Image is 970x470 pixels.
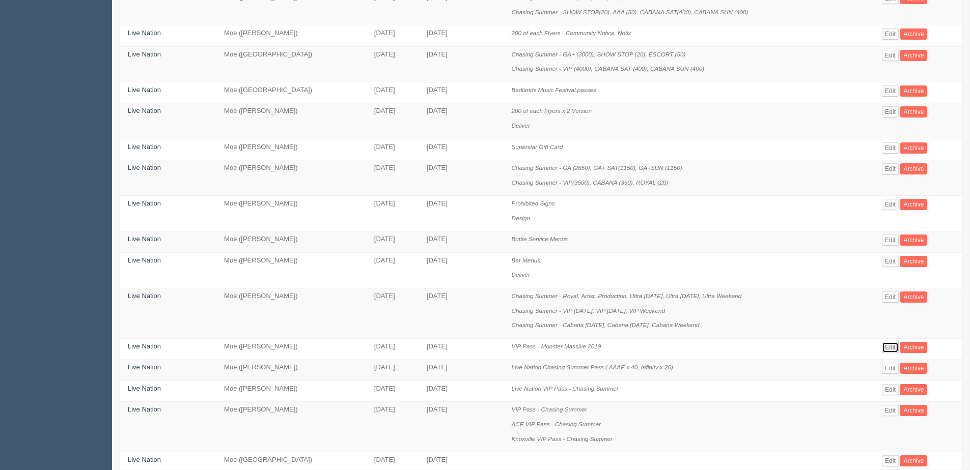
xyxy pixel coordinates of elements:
[900,106,927,118] a: Archive
[367,402,419,452] td: [DATE]
[512,236,568,242] i: Bottle Service Menus
[900,28,927,40] a: Archive
[419,231,504,253] td: [DATE]
[512,179,668,186] i: Chasing Summer - VIP(3500), CABANA (350), ROYAL (20)
[882,85,899,97] a: Edit
[900,342,927,353] a: Archive
[900,85,927,97] a: Archive
[128,385,161,392] a: Live Nation
[216,338,367,360] td: Moe ([PERSON_NAME])
[419,139,504,160] td: [DATE]
[367,25,419,47] td: [DATE]
[512,321,700,328] i: Chasing Summer - Cabana [DATE], Cabana [DATE], Cabana Weekend
[128,456,161,463] a: Live Nation
[128,164,161,171] a: Live Nation
[882,28,899,40] a: Edit
[882,106,899,118] a: Edit
[419,103,504,139] td: [DATE]
[216,82,367,103] td: Moe ([GEOGRAPHIC_DATA])
[882,363,899,374] a: Edit
[419,452,504,470] td: [DATE]
[512,292,742,299] i: Chasing Summer - Royal, Artist, Production, Ultra [DATE], Ultra [DATE], Ultra Weekend
[419,402,504,452] td: [DATE]
[882,50,899,61] a: Edit
[512,343,601,349] i: VIP Pass - Monster Massive 2019
[419,338,504,360] td: [DATE]
[216,360,367,381] td: Moe ([PERSON_NAME])
[367,338,419,360] td: [DATE]
[419,196,504,231] td: [DATE]
[419,252,504,288] td: [DATE]
[367,196,419,231] td: [DATE]
[882,455,899,466] a: Edit
[512,385,619,392] i: Live Nation VIP Pass - Chasing Summer
[900,363,927,374] a: Archive
[900,405,927,416] a: Archive
[512,164,682,171] i: Chasing Summer - GA (2650), GA+ SAT(1150), GA+SUN (1150)
[216,380,367,402] td: Moe ([PERSON_NAME])
[882,256,899,267] a: Edit
[128,107,161,114] a: Live Nation
[419,46,504,82] td: [DATE]
[367,160,419,196] td: [DATE]
[900,256,927,267] a: Archive
[128,256,161,264] a: Live Nation
[419,288,504,339] td: [DATE]
[512,86,596,93] i: Badlands Music Festival passes
[882,384,899,395] a: Edit
[882,163,899,174] a: Edit
[512,307,665,314] i: Chasing Summer - VIP [DATE], VIP [DATE], VIP Weekend
[882,291,899,303] a: Edit
[512,421,601,427] i: ACE VIP Pass - Chasing Summer
[900,455,927,466] a: Archive
[512,215,530,221] i: Design
[216,252,367,288] td: Moe ([PERSON_NAME])
[419,82,504,103] td: [DATE]
[512,200,555,207] i: Prohibited Signs
[367,46,419,82] td: [DATE]
[216,103,367,139] td: Moe ([PERSON_NAME])
[882,342,899,353] a: Edit
[216,452,367,470] td: Moe ([GEOGRAPHIC_DATA])
[900,163,927,174] a: Archive
[367,82,419,103] td: [DATE]
[367,252,419,288] td: [DATE]
[512,435,613,442] i: Knoxville VIP Pass - Chasing Summer
[419,380,504,402] td: [DATE]
[512,122,530,129] i: Deliver
[419,25,504,47] td: [DATE]
[128,292,161,300] a: Live Nation
[216,402,367,452] td: Moe ([PERSON_NAME])
[216,160,367,196] td: Moe ([PERSON_NAME])
[512,51,686,57] i: Chasing Summer - GA+ (3000), SHOW STOP (20), ESCORT (50)
[128,86,161,94] a: Live Nation
[216,196,367,231] td: Moe ([PERSON_NAME])
[882,405,899,416] a: Edit
[900,291,927,303] a: Archive
[367,380,419,402] td: [DATE]
[128,405,161,413] a: Live Nation
[512,30,631,36] i: 200 of each Flyers - Community Notice, Notix
[419,160,504,196] td: [DATE]
[367,231,419,253] td: [DATE]
[900,384,927,395] a: Archive
[419,360,504,381] td: [DATE]
[367,139,419,160] td: [DATE]
[216,25,367,47] td: Moe ([PERSON_NAME])
[512,107,592,114] i: 200 of each Flyers x 2 Version
[900,234,927,246] a: Archive
[216,288,367,339] td: Moe ([PERSON_NAME])
[512,364,673,370] i: Live Nation Chasing Summer Pass ( AAAE x 40, Infinity x 20)
[128,363,161,371] a: Live Nation
[216,46,367,82] td: Moe ([GEOGRAPHIC_DATA])
[128,199,161,207] a: Live Nation
[512,9,749,15] i: Chasing Summer - SHOW STOP(20), AAA (50), CABANA SAT(400), CABANA SUN (400)
[216,231,367,253] td: Moe ([PERSON_NAME])
[216,139,367,160] td: Moe ([PERSON_NAME])
[128,29,161,37] a: Live Nation
[367,288,419,339] td: [DATE]
[882,199,899,210] a: Edit
[512,406,587,413] i: VIP Pass - Chasing Summer
[367,360,419,381] td: [DATE]
[128,342,161,350] a: Live Nation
